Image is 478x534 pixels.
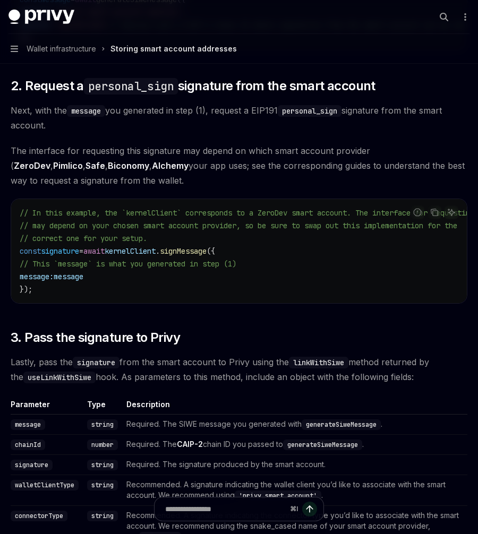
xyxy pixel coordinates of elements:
[411,205,424,219] button: Report incorrect code
[20,272,54,281] span: message:
[160,246,207,256] span: signMessage
[54,272,83,281] span: message
[83,399,122,415] th: Type
[302,419,381,430] code: generateSiweMessage
[445,205,458,219] button: Ask AI
[122,475,467,506] td: Recommended. A signature indicating the wallet client you’d like to associate with the smart acco...
[73,357,119,368] code: signature
[278,105,342,117] code: personal_sign
[86,160,105,171] a: Safe
[11,329,180,346] span: 3. Pass the signature to Privy
[67,105,105,117] code: message
[87,480,118,490] code: string
[152,160,189,171] a: Alchemy
[8,10,74,24] img: dark logo
[87,460,118,470] code: string
[87,419,118,430] code: string
[122,435,467,455] td: Required. The chain ID you passed to .
[105,246,156,256] span: kernelClient
[110,42,237,55] div: Storing smart account addresses
[20,234,147,243] span: // correct one for your setup.
[122,399,467,415] th: Description
[108,160,149,171] a: Biconomy
[11,460,53,470] code: signature
[20,221,457,230] span: // may depend on your chosen smart account provider, so be sure to swap out this implementation f...
[27,42,96,55] span: Wallet infrastructure
[302,502,317,516] button: Send message
[436,8,453,25] button: Open search
[23,372,96,383] code: useLinkWithSiwe
[14,160,50,171] a: ZeroDev
[428,205,441,219] button: Copy the contents from the code block
[11,103,467,133] span: Next, with the you generated in step (1), request a EIP191 signature from the smart account.
[79,246,83,256] span: =
[83,246,105,256] span: await
[11,355,467,384] span: Lastly, pass the from the smart account to Privy using the method returned by the hook. As parame...
[177,440,203,449] a: CAIP-2
[11,143,467,188] span: The interface for requesting this signature may depend on which smart account provider ( , , , , ...
[11,480,79,490] code: walletClientType
[20,246,41,256] span: const
[122,415,467,435] td: Required. The SIWE message you generated with .
[84,78,178,94] code: personal_sign
[207,246,215,256] span: ({
[122,455,467,475] td: Required. The signature produced by the smart account.
[11,440,45,450] code: chainId
[20,208,474,218] span: // In this example, the `kernelClient` corresponds to a ZeroDev smart account. The interface for ...
[41,246,79,256] span: signature
[20,259,236,269] span: // This `message` is what you generated in step (1)
[11,419,45,430] code: message
[87,440,118,450] code: number
[235,490,321,501] code: 'privy_smart_account'
[165,497,286,521] input: Ask a question...
[156,246,160,256] span: .
[20,285,32,294] span: });
[283,440,362,450] code: generateSiweMessage
[459,10,470,24] button: More actions
[53,160,83,171] a: Pimlico
[11,77,375,94] span: 2. Request a signature from the smart account
[11,399,83,415] th: Parameter
[289,357,348,368] code: linkWithSiwe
